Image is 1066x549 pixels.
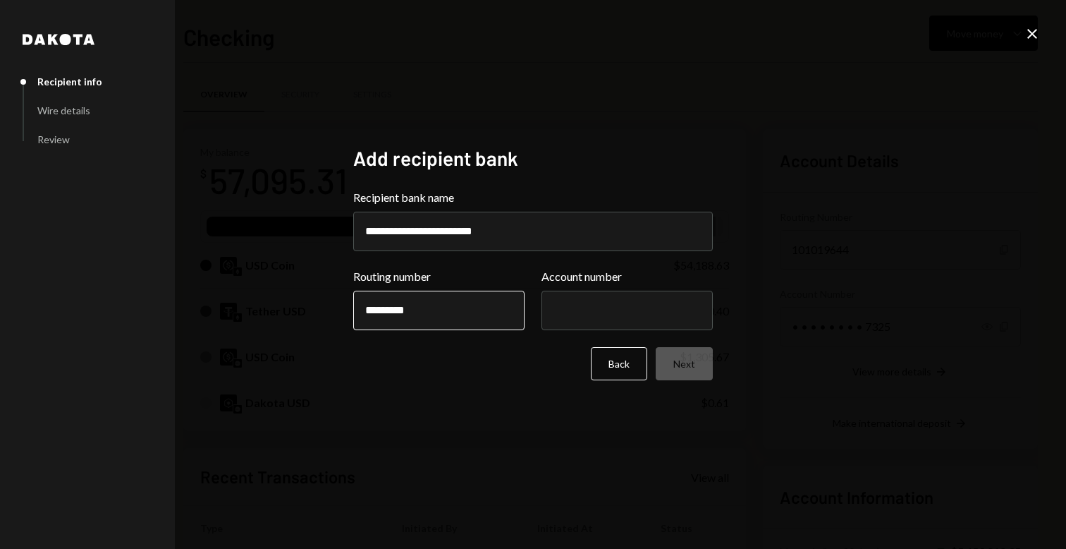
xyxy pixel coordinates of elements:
[37,104,90,116] div: Wire details
[353,268,525,285] label: Routing number
[353,189,713,206] label: Recipient bank name
[591,347,647,380] button: Back
[37,133,70,145] div: Review
[541,268,713,285] label: Account number
[37,76,102,88] div: Recipient info
[353,145,713,172] h2: Add recipient bank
